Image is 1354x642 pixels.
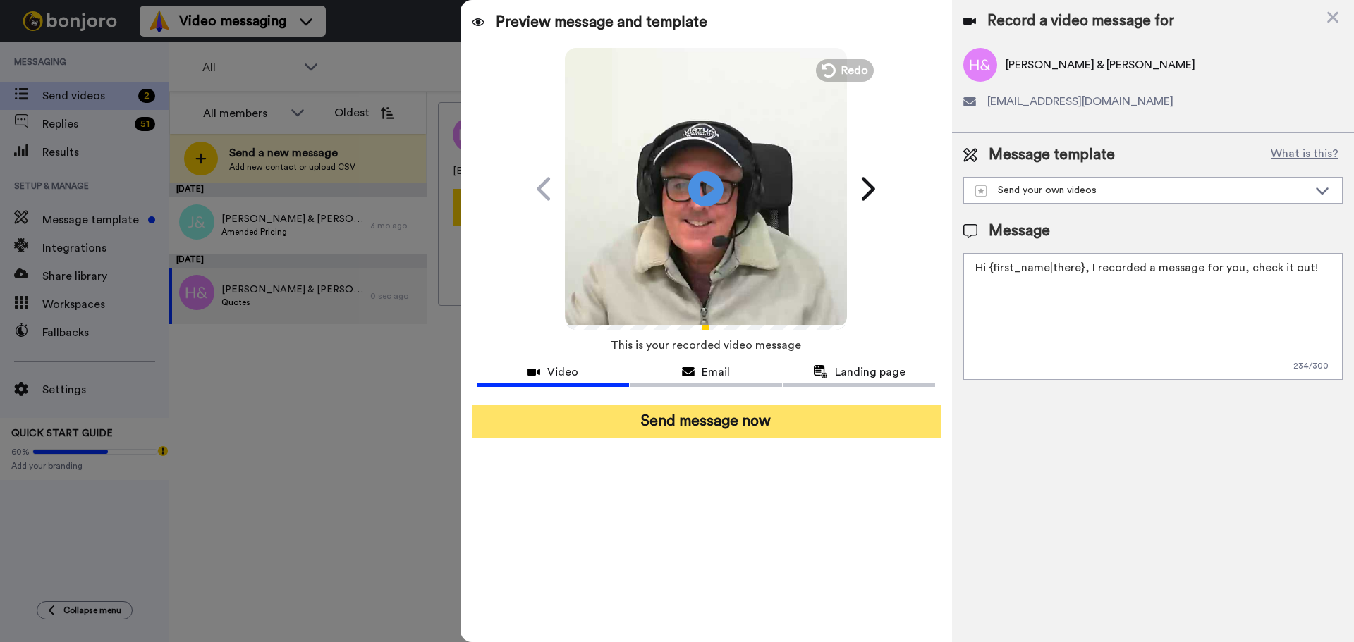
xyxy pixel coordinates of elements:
[1267,144,1343,166] button: What is this?
[989,221,1050,242] span: Message
[547,364,578,381] span: Video
[989,144,1115,166] span: Message template
[975,183,1308,197] div: Send your own videos
[835,364,905,381] span: Landing page
[963,253,1343,380] textarea: Hi {first_name|there}, I recorded a message for you, check it out!
[702,364,730,381] span: Email
[472,405,941,438] button: Send message now
[611,330,801,361] span: This is your recorded video message
[975,185,987,197] img: demo-template.svg
[987,93,1173,110] span: [EMAIL_ADDRESS][DOMAIN_NAME]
